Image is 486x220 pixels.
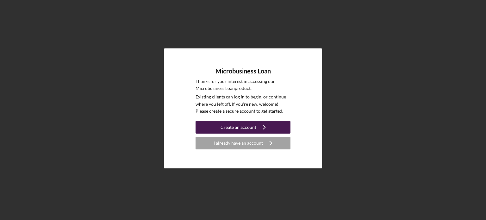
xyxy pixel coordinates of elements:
[196,121,290,135] a: Create an account
[196,78,290,92] p: Thanks for your interest in accessing our Microbusiness Loan product.
[214,137,263,149] div: I already have an account
[215,67,271,75] h4: Microbusiness Loan
[196,121,290,134] button: Create an account
[221,121,256,134] div: Create an account
[196,93,290,115] p: Existing clients can log in to begin, or continue where you left off. If you're new, welcome! Ple...
[196,137,290,149] button: I already have an account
